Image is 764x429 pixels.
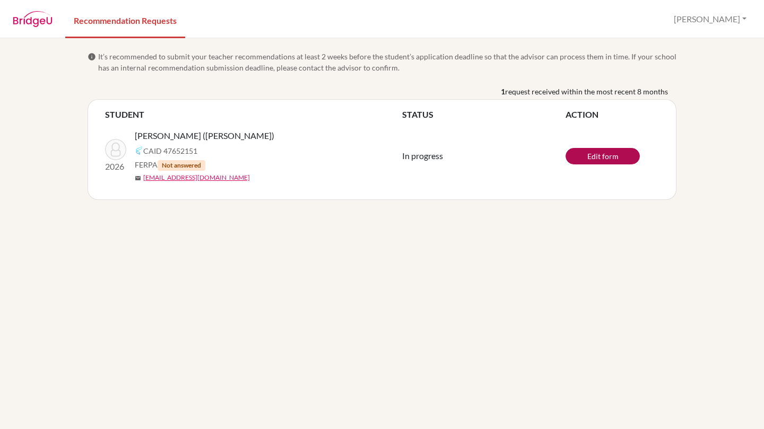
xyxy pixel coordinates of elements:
span: Not answered [158,160,205,171]
button: [PERSON_NAME] [669,9,751,29]
span: It’s recommended to submit your teacher recommendations at least 2 weeks before the student’s app... [98,51,676,73]
span: info [88,52,96,61]
th: ACTION [566,108,659,121]
span: CAID 47652151 [143,145,197,156]
span: request received within the most recent 8 months [505,86,668,97]
img: BridgeU logo [13,11,53,27]
p: 2026 [105,160,126,173]
a: Recommendation Requests [65,2,185,38]
span: mail [135,175,141,181]
img: Common App logo [135,146,143,155]
span: FERPA [135,159,205,171]
a: [EMAIL_ADDRESS][DOMAIN_NAME] [143,173,250,182]
th: STATUS [402,108,566,121]
th: STUDENT [105,108,402,121]
span: In progress [402,151,443,161]
b: 1 [501,86,505,97]
a: Edit form [566,148,640,164]
img: Arnold, Maximillian (Max) [105,139,126,160]
span: [PERSON_NAME] ([PERSON_NAME]) [135,129,274,142]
